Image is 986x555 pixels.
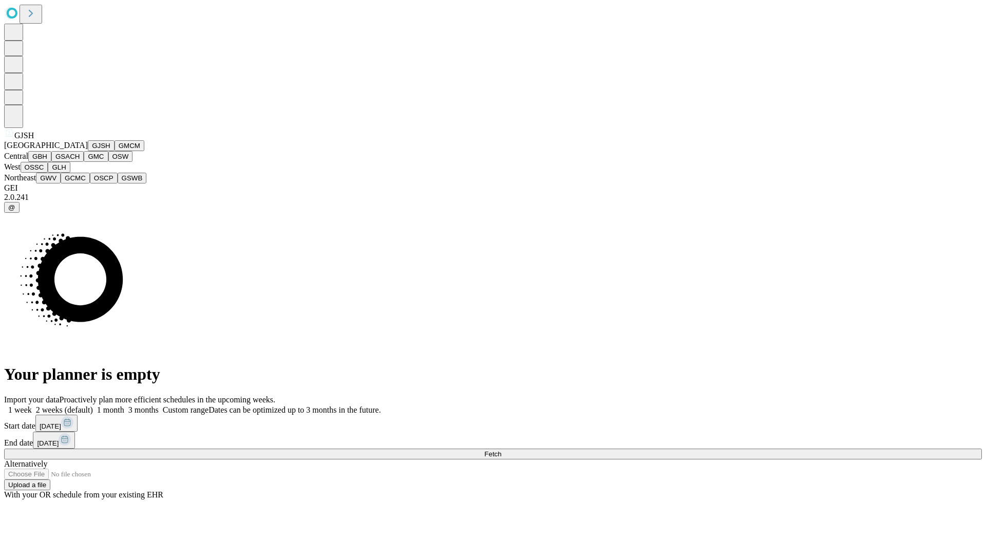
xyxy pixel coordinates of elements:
[4,141,88,150] span: [GEOGRAPHIC_DATA]
[4,459,47,468] span: Alternatively
[4,415,982,432] div: Start date
[8,405,32,414] span: 1 week
[35,415,78,432] button: [DATE]
[115,140,144,151] button: GMCM
[4,162,21,171] span: West
[4,173,36,182] span: Northeast
[36,405,93,414] span: 2 weeks (default)
[4,479,50,490] button: Upload a file
[60,395,275,404] span: Proactively plan more efficient schedules in the upcoming weeks.
[163,405,208,414] span: Custom range
[118,173,147,183] button: GSWB
[51,151,84,162] button: GSACH
[97,405,124,414] span: 1 month
[48,162,70,173] button: GLH
[84,151,108,162] button: GMC
[4,395,60,404] span: Import your data
[4,183,982,193] div: GEI
[4,432,982,449] div: End date
[21,162,48,173] button: OSSC
[14,131,34,140] span: GJSH
[4,449,982,459] button: Fetch
[484,450,501,458] span: Fetch
[33,432,75,449] button: [DATE]
[88,140,115,151] button: GJSH
[128,405,159,414] span: 3 months
[4,193,982,202] div: 2.0.241
[90,173,118,183] button: OSCP
[37,439,59,447] span: [DATE]
[36,173,61,183] button: GWV
[28,151,51,162] button: GBH
[208,405,381,414] span: Dates can be optimized up to 3 months in the future.
[4,490,163,499] span: With your OR schedule from your existing EHR
[40,422,61,430] span: [DATE]
[4,202,20,213] button: @
[4,365,982,384] h1: Your planner is empty
[4,152,28,160] span: Central
[8,203,15,211] span: @
[108,151,133,162] button: OSW
[61,173,90,183] button: GCMC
